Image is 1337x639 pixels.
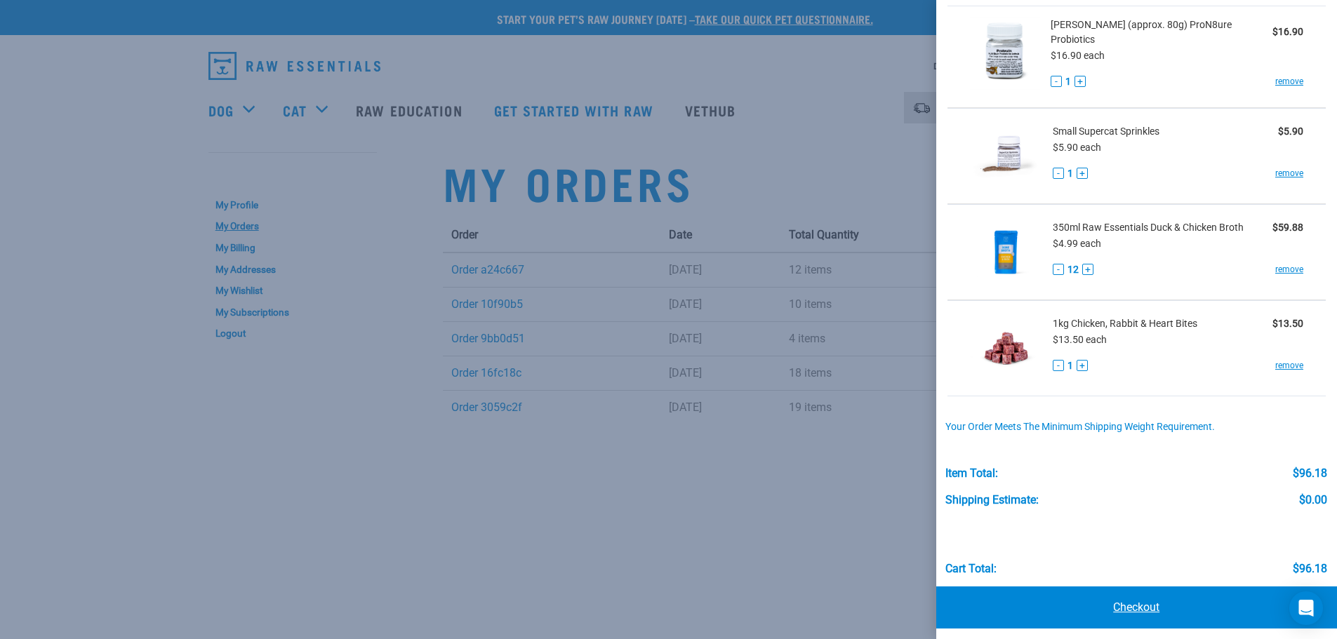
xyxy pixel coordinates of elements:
a: remove [1275,75,1303,88]
strong: $16.90 [1272,26,1303,37]
div: Your order meets the minimum shipping weight requirement. [945,422,1327,433]
span: $16.90 each [1051,50,1105,61]
div: $96.18 [1293,563,1327,575]
span: $13.50 each [1053,334,1107,345]
span: $5.90 each [1053,142,1101,153]
a: remove [1275,359,1303,372]
div: Cart total: [945,563,997,575]
button: - [1051,76,1062,87]
div: $96.18 [1293,467,1327,480]
button: - [1053,264,1064,275]
strong: $13.50 [1272,318,1303,329]
span: 350ml Raw Essentials Duck & Chicken Broth [1053,220,1244,235]
button: + [1077,360,1088,371]
a: remove [1275,167,1303,180]
div: Open Intercom Messenger [1289,591,1323,625]
a: remove [1275,263,1303,276]
img: Chicken, Rabbit & Heart Bites [970,312,1042,384]
button: + [1082,264,1093,275]
div: Item Total: [945,467,998,480]
span: 1 [1067,166,1073,181]
button: - [1053,360,1064,371]
span: 12 [1067,262,1079,277]
img: Raw Essentials Duck & Chicken Broth [970,216,1042,288]
span: Small Supercat Sprinkles [1053,124,1159,139]
span: 1 [1065,74,1071,89]
div: Shipping Estimate: [945,494,1039,506]
span: 1 [1067,358,1073,373]
img: ProN8ure Probiotics [970,18,1041,90]
img: Supercat Sprinkles [970,120,1042,192]
span: [PERSON_NAME] (approx. 80g) ProN8ure Probiotics [1051,18,1272,47]
div: $0.00 [1299,494,1327,506]
button: - [1053,168,1064,179]
strong: $59.88 [1272,222,1303,233]
span: 1kg Chicken, Rabbit & Heart Bites [1053,316,1197,331]
strong: $5.90 [1278,126,1303,137]
button: + [1077,168,1088,179]
span: $4.99 each [1053,238,1101,249]
button: + [1075,76,1086,87]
